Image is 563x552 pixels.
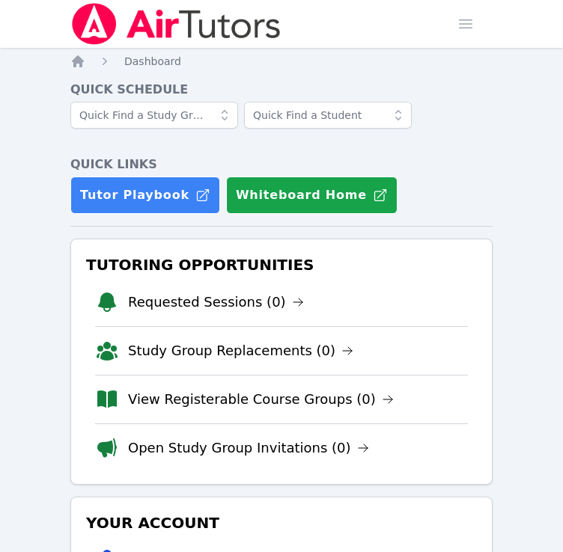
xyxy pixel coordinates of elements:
[128,340,353,361] a: Study Group Replacements (0)
[128,292,304,313] a: Requested Sessions (0)
[124,55,181,67] span: Dashboard
[83,251,480,278] h3: Tutoring Opportunities
[244,102,412,129] input: Quick Find a Student
[124,54,181,69] a: Dashboard
[70,177,220,214] a: Tutor Playbook
[128,438,369,459] a: Open Study Group Invitations (0)
[70,102,238,129] input: Quick Find a Study Group
[128,389,394,410] a: View Registerable Course Groups (0)
[70,54,493,69] nav: Breadcrumb
[70,156,493,174] h4: Quick Links
[70,81,493,99] h4: Quick Schedule
[83,509,480,536] h3: Your Account
[70,3,282,45] img: Air Tutors
[226,177,398,214] button: Whiteboard Home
